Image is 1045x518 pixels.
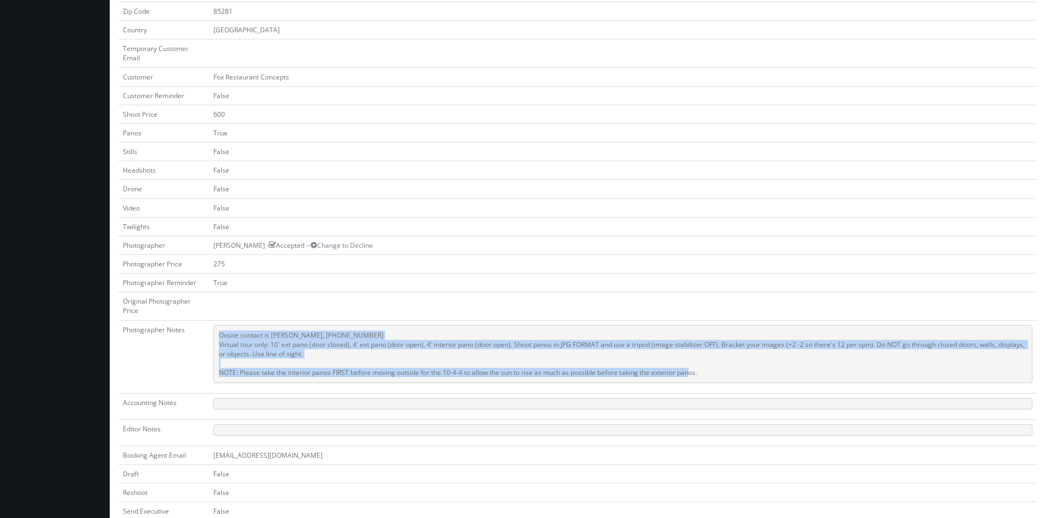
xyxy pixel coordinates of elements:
[118,393,209,419] td: Accounting Notes
[209,217,1037,236] td: False
[118,21,209,39] td: Country
[118,86,209,105] td: Customer Reminder
[118,198,209,217] td: Video
[118,320,209,393] td: Photographer Notes
[209,67,1037,86] td: Fox Restaurant Concepts
[118,292,209,320] td: Original Photographer Price
[209,254,1037,273] td: 275
[118,123,209,142] td: Panos
[118,274,209,292] td: Photographer Reminder
[118,180,209,198] td: Drone
[209,236,1037,254] td: [PERSON_NAME] - Accepted --
[209,123,1037,142] td: True
[209,143,1037,161] td: False
[118,236,209,254] td: Photographer
[118,143,209,161] td: Stills
[209,483,1037,502] td: False
[118,39,209,67] td: Temporary Customer Email
[209,180,1037,198] td: False
[118,254,209,273] td: Photographer Price
[209,464,1037,483] td: False
[118,161,209,180] td: Headshots
[118,446,209,464] td: Booking Agent Email
[209,198,1037,217] td: False
[118,483,209,502] td: Reshoot
[209,86,1037,105] td: False
[118,419,209,446] td: Editor Notes
[209,2,1037,20] td: 85281
[118,67,209,86] td: Customer
[209,274,1037,292] td: True
[118,2,209,20] td: Zip Code
[118,464,209,483] td: Draft
[209,21,1037,39] td: [GEOGRAPHIC_DATA]
[118,217,209,236] td: Twilights
[310,241,373,250] a: Change to Decline
[213,325,1032,383] pre: Onsite contact is [PERSON_NAME], [PHONE_NUMBER] Virtual tour only: 10' ext pano (door closed), 4'...
[209,105,1037,123] td: 600
[118,105,209,123] td: Shoot Price
[209,446,1037,464] td: [EMAIL_ADDRESS][DOMAIN_NAME]
[209,161,1037,180] td: False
